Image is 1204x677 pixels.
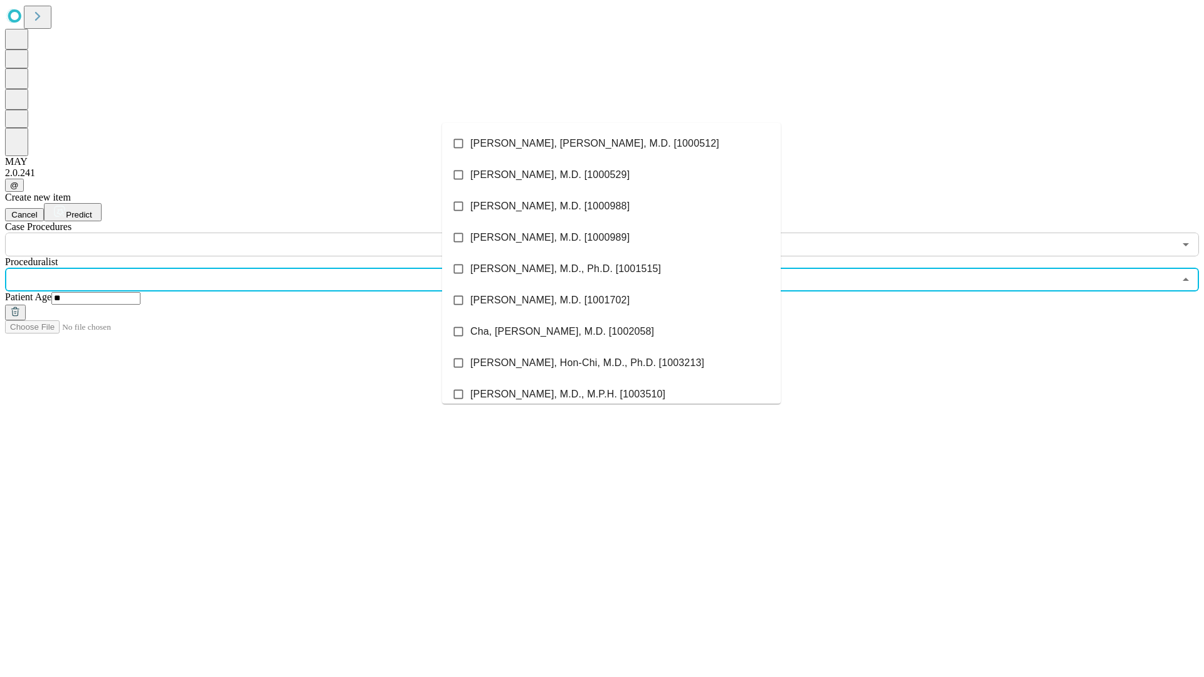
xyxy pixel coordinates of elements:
[470,387,665,402] span: [PERSON_NAME], M.D., M.P.H. [1003510]
[470,355,704,370] span: [PERSON_NAME], Hon-Chi, M.D., Ph.D. [1003213]
[470,324,654,339] span: Cha, [PERSON_NAME], M.D. [1002058]
[66,210,92,219] span: Predict
[470,230,630,245] span: [PERSON_NAME], M.D. [1000989]
[1177,271,1195,288] button: Close
[44,203,102,221] button: Predict
[470,293,630,308] span: [PERSON_NAME], M.D. [1001702]
[5,291,51,302] span: Patient Age
[470,199,630,214] span: [PERSON_NAME], M.D. [1000988]
[11,210,38,219] span: Cancel
[5,221,71,232] span: Scheduled Procedure
[470,136,719,151] span: [PERSON_NAME], [PERSON_NAME], M.D. [1000512]
[5,192,71,202] span: Create new item
[5,208,44,221] button: Cancel
[5,167,1199,179] div: 2.0.241
[5,156,1199,167] div: MAY
[10,181,19,190] span: @
[5,179,24,192] button: @
[470,261,661,276] span: [PERSON_NAME], M.D., Ph.D. [1001515]
[470,167,630,182] span: [PERSON_NAME], M.D. [1000529]
[5,256,58,267] span: Proceduralist
[1177,236,1195,253] button: Open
